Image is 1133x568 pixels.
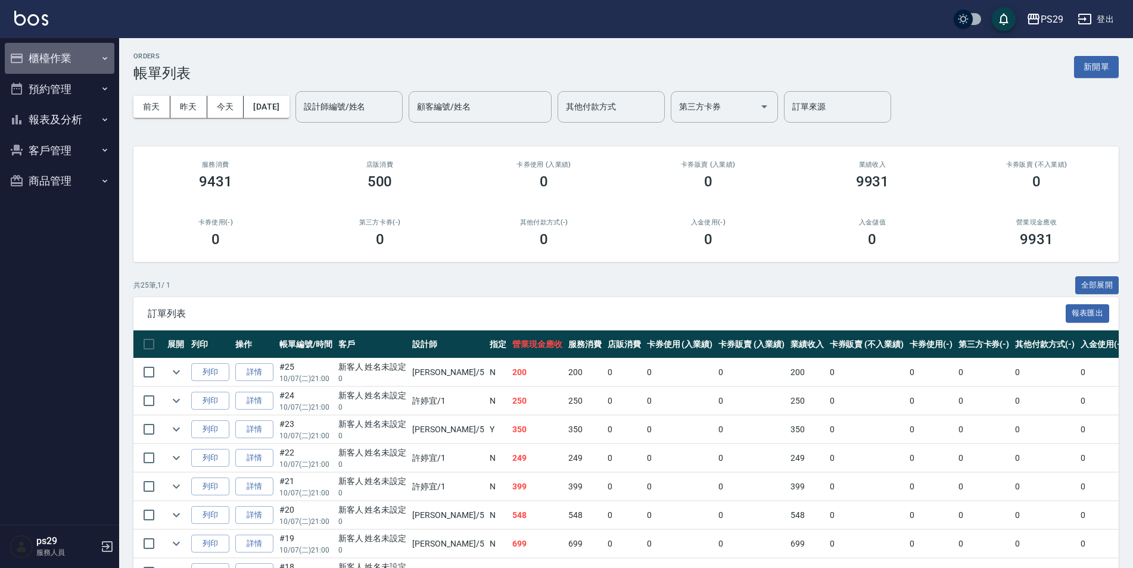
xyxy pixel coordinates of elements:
[476,219,612,226] h2: 其他付款方式(-)
[704,231,712,248] h3: 0
[1012,358,1078,386] td: 0
[605,473,644,501] td: 0
[409,501,487,529] td: [PERSON_NAME] /5
[191,506,229,525] button: 列印
[191,363,229,382] button: 列印
[509,473,565,501] td: 399
[644,358,716,386] td: 0
[409,387,487,415] td: 許婷宜 /1
[36,535,97,547] h5: ps29
[565,444,605,472] td: 249
[235,392,273,410] a: 詳情
[715,330,788,358] th: 卡券販賣 (入業績)
[487,358,509,386] td: N
[955,330,1013,358] th: 第三方卡券(-)
[409,416,487,444] td: [PERSON_NAME] /5
[992,7,1016,31] button: save
[1078,444,1126,472] td: 0
[509,387,565,415] td: 250
[133,52,191,60] h2: ORDERS
[279,516,332,527] p: 10/07 (二) 21:00
[338,532,407,545] div: 新客人 姓名未設定
[276,358,335,386] td: #25
[1078,530,1126,558] td: 0
[805,161,941,168] h2: 業績收入
[509,530,565,558] td: 699
[487,416,509,444] td: Y
[207,96,244,118] button: 今天
[1078,416,1126,444] td: 0
[788,530,827,558] td: 699
[191,392,229,410] button: 列印
[565,501,605,529] td: 548
[1078,358,1126,386] td: 0
[969,161,1104,168] h2: 卡券販賣 (不入業績)
[14,11,48,26] img: Logo
[5,104,114,135] button: 報表及分析
[235,506,273,525] a: 詳情
[644,416,716,444] td: 0
[335,330,410,358] th: 客戶
[715,416,788,444] td: 0
[907,473,955,501] td: 0
[509,358,565,386] td: 200
[279,430,332,441] p: 10/07 (二) 21:00
[338,488,407,498] p: 0
[235,478,273,496] a: 詳情
[788,473,827,501] td: 399
[907,530,955,558] td: 0
[788,444,827,472] td: 249
[715,358,788,386] td: 0
[10,535,33,558] img: Person
[540,173,548,190] h3: 0
[276,444,335,472] td: #22
[133,96,170,118] button: 前天
[1012,387,1078,415] td: 0
[5,166,114,196] button: 商品管理
[5,74,114,105] button: 預約管理
[1066,307,1110,319] a: 報表匯出
[715,444,788,472] td: 0
[487,501,509,529] td: N
[232,330,276,358] th: 操作
[279,373,332,384] p: 10/07 (二) 21:00
[487,387,509,415] td: N
[338,459,407,470] p: 0
[191,535,229,553] button: 列印
[788,330,827,358] th: 業績收入
[338,545,407,555] p: 0
[5,43,114,74] button: 櫃檯作業
[907,387,955,415] td: 0
[827,444,907,472] td: 0
[788,501,827,529] td: 548
[279,488,332,498] p: 10/07 (二) 21:00
[188,330,232,358] th: 列印
[409,330,487,358] th: 設計師
[788,416,827,444] td: 350
[715,387,788,415] td: 0
[167,449,185,467] button: expand row
[167,363,185,381] button: expand row
[805,219,941,226] h2: 入金儲值
[827,358,907,386] td: 0
[368,173,393,190] h3: 500
[409,530,487,558] td: [PERSON_NAME] /5
[827,501,907,529] td: 0
[1075,276,1119,295] button: 全部展開
[1066,304,1110,323] button: 報表匯出
[644,330,716,358] th: 卡券使用 (入業績)
[644,473,716,501] td: 0
[565,473,605,501] td: 399
[955,416,1013,444] td: 0
[605,501,644,529] td: 0
[1012,530,1078,558] td: 0
[605,330,644,358] th: 店販消費
[338,430,407,441] p: 0
[715,501,788,529] td: 0
[279,459,332,470] p: 10/07 (二) 21:00
[788,387,827,415] td: 250
[565,530,605,558] td: 699
[409,358,487,386] td: [PERSON_NAME] /5
[276,501,335,529] td: #20
[640,219,776,226] h2: 入金使用(-)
